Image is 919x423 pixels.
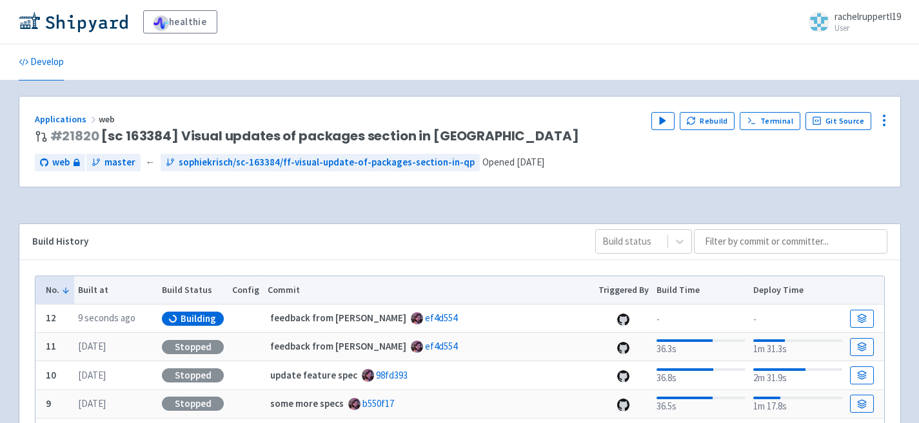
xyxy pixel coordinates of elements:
[482,156,544,168] span: Opened
[162,397,224,411] div: Stopped
[86,154,141,171] a: master
[835,24,901,32] small: User
[78,312,135,324] time: 9 seconds ago
[270,369,357,381] strong: update feature spec
[32,234,575,249] div: Build History
[753,366,842,386] div: 2m 31.9s
[850,310,873,328] a: Build Details
[19,12,128,32] img: Shipyard logo
[99,113,117,125] span: web
[835,10,901,23] span: rachelruppertl19
[19,44,64,80] a: Develop
[46,397,51,409] b: 9
[46,340,56,352] b: 11
[657,310,745,327] div: -
[46,283,70,297] button: No.
[158,276,228,305] th: Build Status
[74,276,158,305] th: Built at
[753,337,842,357] div: 1m 31.3s
[181,312,216,325] span: Building
[270,397,344,409] strong: some more specs
[740,112,800,130] a: Terminal
[680,112,735,130] button: Rebuild
[146,155,155,170] span: ←
[143,10,217,33] a: healthie
[694,229,887,254] input: Filter by commit or committer...
[425,312,457,324] a: ef4d554
[657,366,745,386] div: 36.8s
[161,154,480,171] a: sophiekrisch/sc-163384/ff-visual-update-of-packages-section-in-qp
[50,127,99,145] a: #21820
[594,276,653,305] th: Triggered By
[651,112,675,130] button: Play
[50,129,579,144] span: [sc 163384] Visual updates of packages section in [GEOGRAPHIC_DATA]
[35,113,99,125] a: Applications
[801,12,901,32] a: rachelruppertl19 User
[850,338,873,356] a: Build Details
[270,340,406,352] strong: feedback from [PERSON_NAME]
[362,397,394,409] a: b550f17
[78,397,106,409] time: [DATE]
[850,366,873,384] a: Build Details
[46,312,56,324] b: 12
[263,276,594,305] th: Commit
[270,312,406,324] strong: feedback from [PERSON_NAME]
[425,340,457,352] a: ef4d554
[35,154,85,171] a: web
[52,155,70,170] span: web
[46,369,56,381] b: 10
[78,340,106,352] time: [DATE]
[753,394,842,414] div: 1m 17.8s
[657,337,745,357] div: 36.3s
[78,369,106,381] time: [DATE]
[753,310,842,327] div: -
[228,276,264,305] th: Config
[517,156,544,168] time: [DATE]
[850,395,873,413] a: Build Details
[162,368,224,382] div: Stopped
[657,394,745,414] div: 36.5s
[653,276,749,305] th: Build Time
[162,340,224,354] div: Stopped
[805,112,872,130] a: Git Source
[104,155,135,170] span: master
[749,276,846,305] th: Deploy Time
[376,369,408,381] a: 98fd393
[179,155,475,170] span: sophiekrisch/sc-163384/ff-visual-update-of-packages-section-in-qp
